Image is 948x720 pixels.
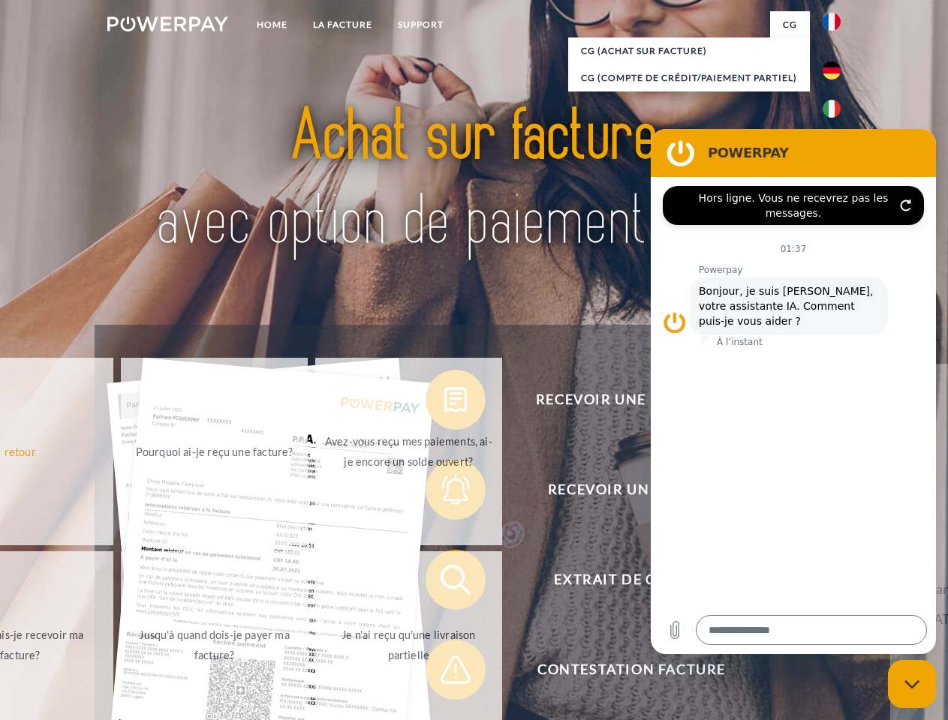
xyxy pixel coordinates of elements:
[324,625,493,665] div: Je n'ai reçu qu'une livraison partielle
[324,431,493,472] div: Avez-vous reçu mes paiements, ai-je encore un solde ouvert?
[143,72,805,287] img: title-powerpay_fr.svg
[447,640,815,700] span: Contestation Facture
[770,11,810,38] a: CG
[385,11,456,38] a: Support
[300,11,385,38] a: LA FACTURE
[426,640,816,700] button: Contestation Facture
[426,550,816,610] button: Extrait de compte
[107,16,228,31] img: logo-powerpay-white.svg
[823,100,841,118] img: it
[651,129,936,654] iframe: Fenêtre de messagerie
[823,13,841,31] img: fr
[447,550,815,610] span: Extrait de compte
[823,61,841,79] img: de
[888,660,936,708] iframe: Bouton de lancement de la fenêtre de messagerie, conversation en cours
[130,441,299,461] div: Pourquoi ai-je reçu une facture?
[568,37,810,64] a: CG (achat sur facture)
[244,11,300,38] a: Home
[568,64,810,91] a: CG (Compte de crédit/paiement partiel)
[315,358,502,545] a: Avez-vous reçu mes paiements, ai-je encore un solde ouvert?
[130,625,299,665] div: Jusqu'à quand dois-je payer ma facture?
